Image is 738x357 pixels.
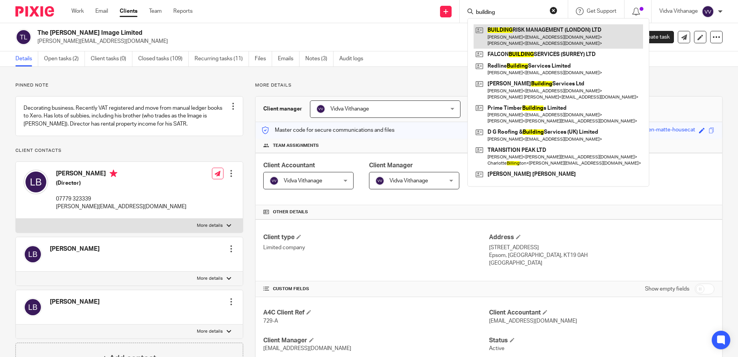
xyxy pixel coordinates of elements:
h4: Address [489,233,714,241]
label: Show empty fields [645,285,689,293]
h5: (Director) [56,179,186,187]
a: Reports [173,7,193,15]
div: thunderous-golden-matte-housecat [608,126,695,135]
p: Pinned note [15,82,243,88]
img: svg%3E [15,29,32,45]
img: svg%3E [702,5,714,18]
img: svg%3E [316,104,325,114]
span: 729-A [263,318,278,324]
a: Files [255,51,272,66]
p: [STREET_ADDRESS] [489,244,714,252]
p: Limited company [263,244,489,252]
p: [PERSON_NAME][EMAIL_ADDRESS][DOMAIN_NAME] [37,37,618,45]
h4: CUSTOM FIELDS [263,286,489,292]
a: Team [149,7,162,15]
p: Epsom, [GEOGRAPHIC_DATA], KT19 0AH [489,252,714,259]
img: svg%3E [375,176,384,185]
img: svg%3E [24,170,48,194]
a: Create task [629,31,674,43]
p: More details [197,275,223,282]
img: Pixie [15,6,54,17]
span: Team assignments [273,143,319,149]
h4: [PERSON_NAME] [50,245,100,253]
a: Clients [120,7,137,15]
span: Other details [273,209,308,215]
span: Vidva Vithanage [284,178,322,184]
p: [GEOGRAPHIC_DATA] [489,259,714,267]
span: Client Accountant [263,162,315,168]
span: Get Support [587,8,616,14]
span: [EMAIL_ADDRESS][DOMAIN_NAME] [489,318,577,324]
a: Notes (3) [305,51,333,66]
a: Audit logs [339,51,369,66]
p: More details [197,328,223,335]
input: Search [475,9,545,16]
p: More details [197,223,223,229]
a: Client tasks (0) [91,51,132,66]
i: Primary [110,170,117,177]
p: More details [255,82,723,88]
h3: Client manager [263,105,302,113]
h4: Status [489,337,714,345]
h4: Client type [263,233,489,241]
p: [PERSON_NAME][EMAIL_ADDRESS][DOMAIN_NAME] [56,203,186,211]
p: Master code for secure communications and files [261,126,394,134]
img: svg%3E [24,298,42,316]
button: Clear [550,7,557,14]
h4: [PERSON_NAME] [50,298,100,306]
a: Recurring tasks (11) [195,51,249,66]
a: Email [95,7,108,15]
p: Vidva Vithanage [659,7,698,15]
a: Emails [278,51,300,66]
span: Active [489,346,504,351]
h4: Client Accountant [489,309,714,317]
h4: Client Manager [263,337,489,345]
a: Work [71,7,84,15]
a: Open tasks (2) [44,51,85,66]
span: Client Manager [369,162,413,168]
span: [EMAIL_ADDRESS][DOMAIN_NAME] [263,346,351,351]
img: svg%3E [269,176,279,185]
span: Vidva Vithanage [330,106,369,112]
h2: The [PERSON_NAME] Image Limited [37,29,501,37]
a: Details [15,51,38,66]
span: Vidva Vithanage [389,178,428,184]
p: Client contacts [15,148,243,154]
h4: [PERSON_NAME] [56,170,186,179]
a: Closed tasks (109) [138,51,189,66]
img: svg%3E [24,245,42,263]
h4: A4C Client Ref [263,309,489,317]
p: 07779 323339 [56,195,186,203]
